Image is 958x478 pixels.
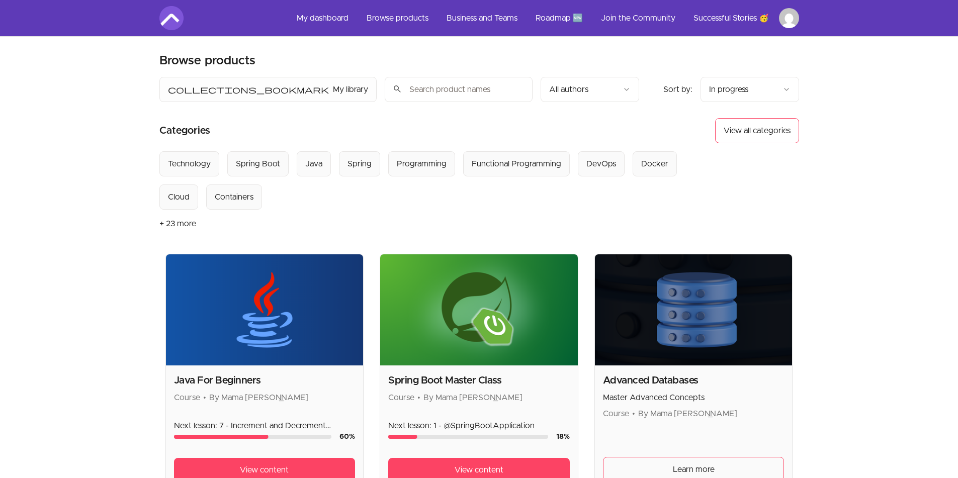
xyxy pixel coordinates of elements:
[417,394,420,402] span: •
[603,373,785,388] h2: Advanced Databases
[715,118,799,143] button: View all categories
[174,373,356,388] h2: Java For Beginners
[168,158,211,170] div: Technology
[595,254,793,365] img: Product image for Advanced Databases
[388,373,570,388] h2: Spring Boot Master Class
[174,435,332,439] div: Course progress
[663,85,692,93] span: Sort by:
[603,392,785,404] p: Master Advanced Concepts
[240,464,289,476] span: View content
[472,158,561,170] div: Functional Programming
[423,394,522,402] span: By Mama [PERSON_NAME]
[159,210,196,238] button: + 23 more
[289,6,357,30] a: My dashboard
[236,158,280,170] div: Spring Boot
[685,6,777,30] a: Successful Stories 🥳
[166,254,364,365] img: Product image for Java For Beginners
[168,83,329,95] span: collections_bookmark
[603,410,629,418] span: Course
[586,158,616,170] div: DevOps
[632,410,635,418] span: •
[159,53,255,69] h2: Browse products
[779,8,799,28] img: Profile image for Dmitry Chigir
[168,191,190,203] div: Cloud
[388,420,570,432] p: Next lesson: 1 - @SpringBootApplication
[203,394,206,402] span: •
[305,158,322,170] div: Java
[359,6,437,30] a: Browse products
[215,191,253,203] div: Containers
[380,254,578,365] img: Product image for Spring Boot Master Class
[393,82,402,96] span: search
[673,463,715,475] span: Learn more
[159,77,377,102] button: Filter by My library
[347,158,372,170] div: Spring
[455,464,503,476] span: View content
[593,6,683,30] a: Join the Community
[174,394,200,402] span: Course
[641,158,668,170] div: Docker
[388,394,414,402] span: Course
[159,6,184,30] img: Amigoscode logo
[638,410,737,418] span: By Mama [PERSON_NAME]
[397,158,447,170] div: Programming
[528,6,591,30] a: Roadmap 🆕
[701,77,799,102] button: Product sort options
[209,394,308,402] span: By Mama [PERSON_NAME]
[541,77,639,102] button: Filter by author
[556,433,570,440] span: 18 %
[174,420,356,432] p: Next lesson: 7 - Increment and Decrement Operators
[439,6,526,30] a: Business and Teams
[339,433,355,440] span: 60 %
[388,435,548,439] div: Course progress
[289,6,799,30] nav: Main
[385,77,533,102] input: Search product names
[159,118,210,143] h2: Categories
